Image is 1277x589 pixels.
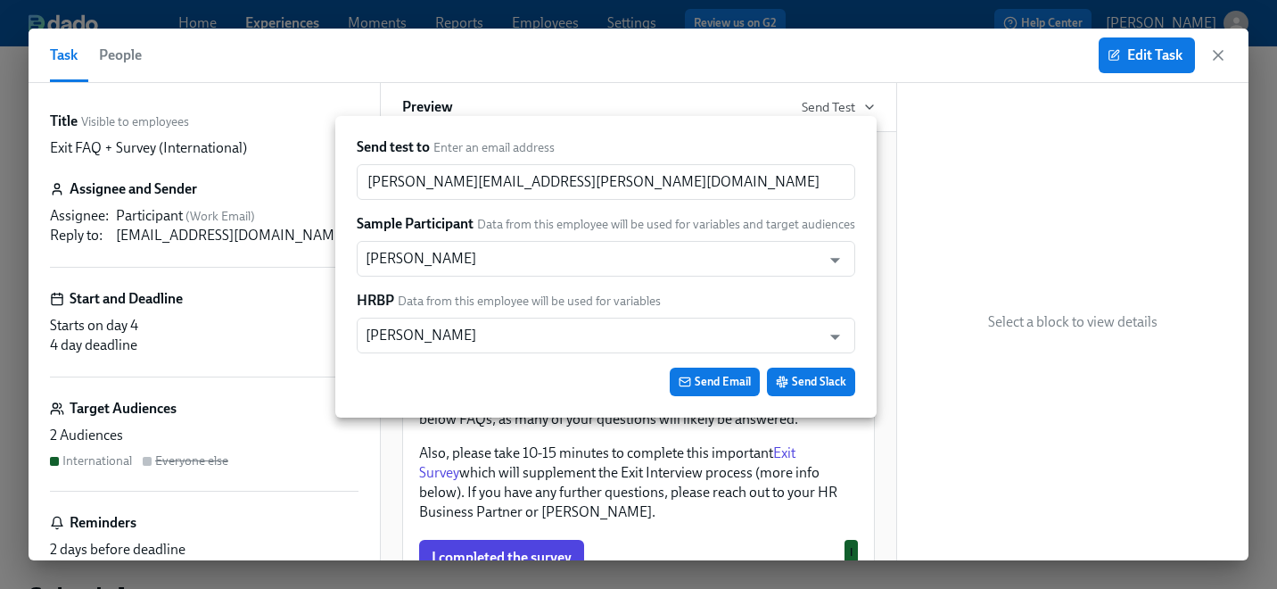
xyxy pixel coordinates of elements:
span: Enter an email address [433,139,555,156]
span: Send Slack [776,373,846,391]
button: Open [821,246,849,274]
span: Send Email [679,373,751,391]
button: Send Email [670,368,760,396]
button: Open [821,323,849,351]
label: Sample Participant [357,214,474,234]
label: HRBP [357,291,394,311]
label: Send test to [357,137,430,157]
button: Send Slack [767,368,855,396]
span: Data from this employee will be used for variables and target audiences [477,216,855,233]
span: Data from this employee will be used for variables [398,293,661,310]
